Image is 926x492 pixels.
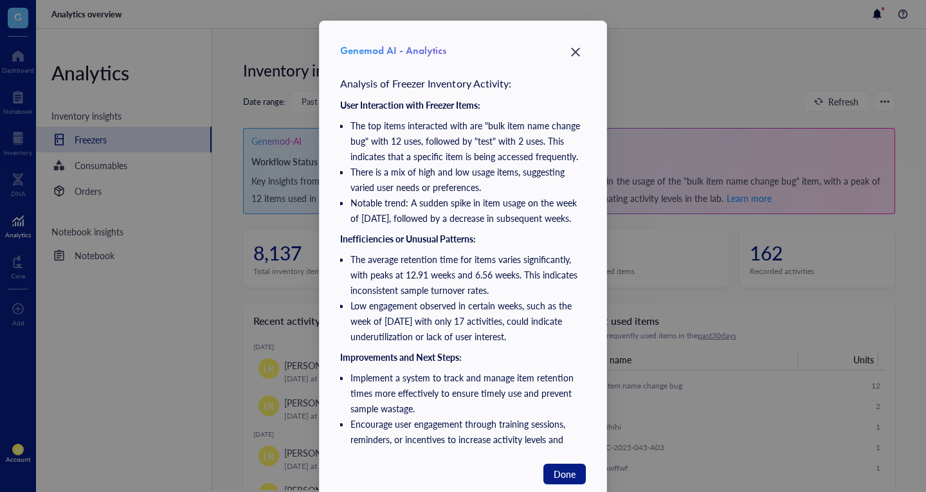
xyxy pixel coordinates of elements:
[543,464,586,484] button: Done
[350,118,581,164] li: The top items interacted with are "bulk item name change bug" with 12 uses, followed by "test" wi...
[340,42,586,60] div: Genemod AI - Analytics
[350,370,581,416] li: Implement a system to track and manage item retention times more effectively to ensure timely use...
[554,467,576,481] span: Done
[565,44,586,60] span: Close
[350,164,581,195] li: There is a mix of high and low usage items, suggesting varied user needs or preferences.
[565,42,586,62] button: Close
[340,98,480,111] strong: User Interaction with Freezer Items:
[350,195,581,226] li: Notable trend: A sudden spike in item usage on the week of [DATE], followed by a decrease in subs...
[340,75,586,92] h3: Analysis of Freezer Inventory Activity:
[340,232,476,245] strong: Inefficiencies or Unusual Patterns:
[350,251,581,298] li: The average retention time for items varies significantly, with peaks at 12.91 weeks and 6.56 wee...
[350,416,581,462] li: Encourage user engagement through training sessions, reminders, or incentives to increase activit...
[340,351,462,363] strong: Improvements and Next Steps:
[350,298,581,344] li: Low engagement observed in certain weeks, such as the week of [DATE] with only 17 activities, cou...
